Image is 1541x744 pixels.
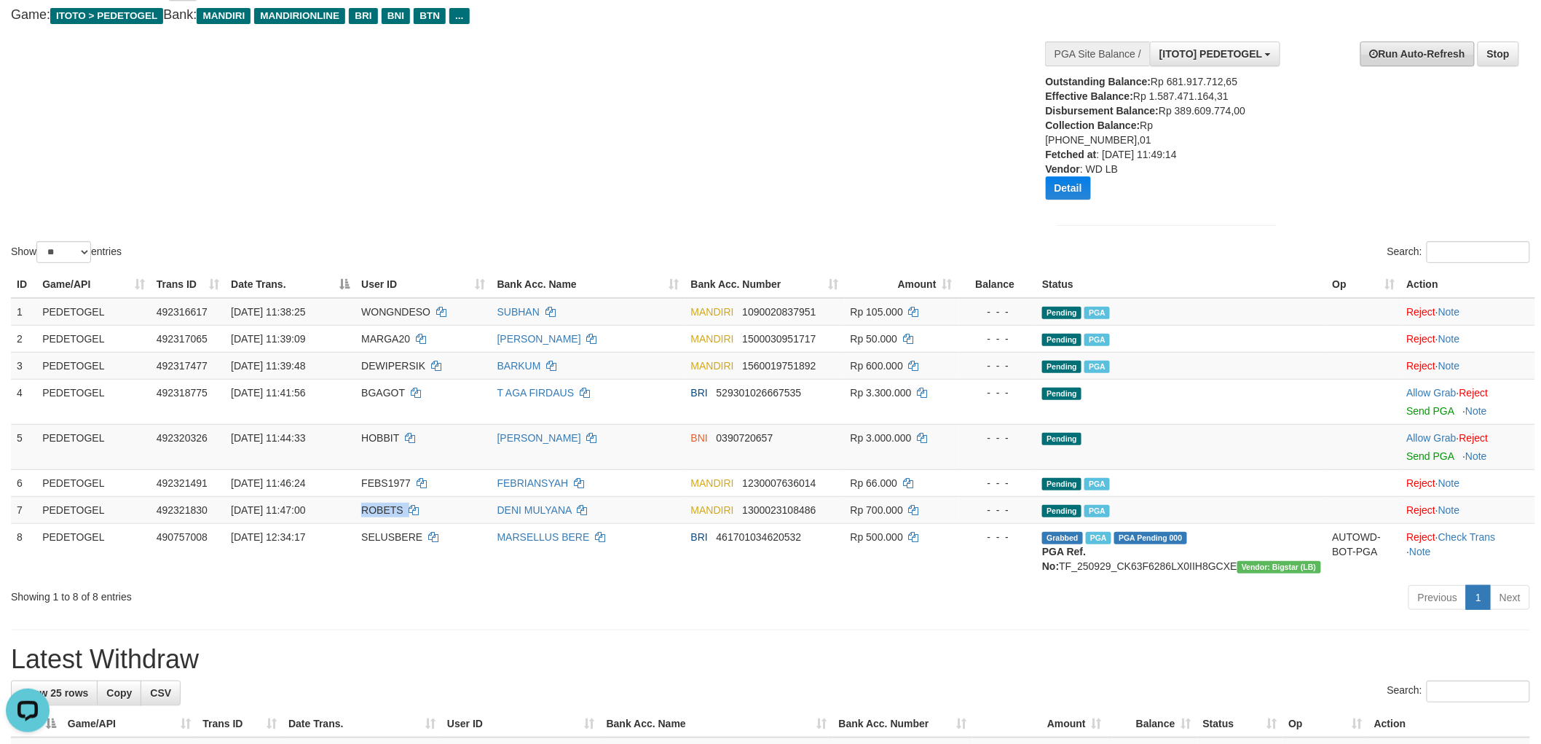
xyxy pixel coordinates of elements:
span: PGA [1084,505,1110,517]
span: PGA [1084,334,1110,346]
span: PGA [1084,478,1110,490]
td: PEDETOGEL [36,298,151,326]
span: 492318775 [157,387,208,399]
th: Bank Acc. Number: activate to sort column ascending [833,710,973,737]
span: 492320326 [157,432,208,444]
td: 5 [11,424,36,469]
th: Game/API: activate to sort column ascending [36,271,151,298]
td: · [1401,469,1535,496]
a: Copy [97,681,141,705]
div: PGA Site Balance / [1045,42,1150,66]
a: Next [1490,585,1530,610]
span: FEBS1977 [361,477,411,489]
th: Trans ID: activate to sort column ascending [197,710,283,737]
a: DENI MULYANA [497,504,572,516]
span: Pending [1042,307,1081,319]
span: BTN [414,8,446,24]
th: Bank Acc. Name: activate to sort column ascending [601,710,833,737]
b: PGA Ref. No: [1042,546,1086,572]
span: MANDIRI [197,8,251,24]
b: Effective Balance: [1046,90,1134,102]
th: User ID: activate to sort column ascending [441,710,601,737]
td: PEDETOGEL [36,496,151,523]
div: - - - [964,431,1030,445]
span: WONGNDESO [361,306,430,318]
span: CSV [150,687,171,699]
span: ITOTO > PEDETOGEL [50,8,163,24]
div: Rp 681.917.712,65 Rp 1.587.471.164,31 Rp 389.609.774,00 Rp [PHONE_NUMBER],01 : [DATE] 11:49:14 : ... [1046,74,1248,211]
span: 490757008 [157,531,208,543]
td: 2 [11,325,36,352]
span: BNI [691,432,708,444]
a: T AGA FIRDAUS [497,387,575,399]
td: · [1401,379,1535,424]
a: Stop [1478,42,1519,66]
span: MANDIRI [691,306,734,318]
td: TF_250929_CK63F6286LX0IIH8GCXE [1036,523,1326,579]
td: 7 [11,496,36,523]
span: ROBETS [361,504,403,516]
h4: Game: Bank: [11,8,1013,23]
th: Bank Acc. Name: activate to sort column ascending [492,271,685,298]
a: Note [1465,405,1487,417]
td: · [1401,424,1535,469]
td: PEDETOGEL [36,523,151,579]
span: BNI [382,8,410,24]
button: Detail [1046,176,1091,200]
span: Copy 1300023108486 to clipboard [742,504,816,516]
a: Reject [1407,531,1436,543]
span: 492316617 [157,306,208,318]
span: Copy 1230007636014 to clipboard [742,477,816,489]
span: [DATE] 11:41:56 [231,387,305,399]
label: Search: [1387,241,1530,263]
td: · [1401,352,1535,379]
span: Grabbed [1042,532,1083,544]
a: Send PGA [1407,450,1454,462]
span: BGAGOT [361,387,405,399]
th: User ID: activate to sort column ascending [355,271,491,298]
span: SELUSBERE [361,531,422,543]
span: Vendor URL: https://dashboard.q2checkout.com/secure [1237,561,1321,573]
input: Search: [1427,681,1530,702]
span: PGA [1084,361,1110,373]
div: - - - [964,385,1030,400]
a: Note [1438,306,1460,318]
a: 1 [1466,585,1491,610]
td: 1 [11,298,36,326]
th: Trans ID: activate to sort column ascending [151,271,225,298]
td: PEDETOGEL [36,325,151,352]
th: Status [1036,271,1326,298]
span: Copy 0390720657 to clipboard [717,432,773,444]
span: Pending [1042,334,1081,346]
span: · [1407,387,1459,399]
a: Allow Grab [1407,432,1457,444]
th: Amount: activate to sort column ascending [973,710,1108,737]
span: [DATE] 11:39:48 [231,360,305,372]
a: Note [1438,504,1460,516]
b: Collection Balance: [1046,120,1140,131]
span: MANDIRI [691,477,734,489]
a: MARSELLUS BERE [497,531,590,543]
h1: Latest Withdraw [11,645,1530,674]
a: Note [1438,477,1460,489]
a: [PERSON_NAME] [497,333,581,345]
a: [PERSON_NAME] [497,432,581,444]
div: - - - [964,332,1030,346]
th: Status: activate to sort column ascending [1197,710,1283,737]
span: [DATE] 11:46:24 [231,477,305,489]
button: Open LiveChat chat widget [6,6,50,50]
td: 4 [11,379,36,424]
span: BRI [691,387,708,399]
span: 492317065 [157,333,208,345]
td: · · [1401,523,1535,579]
a: Reject [1407,504,1436,516]
td: PEDETOGEL [36,469,151,496]
th: Action [1401,271,1535,298]
span: BRI [691,531,708,543]
div: - - - [964,503,1030,517]
a: Reject [1407,360,1436,372]
span: · [1407,432,1459,444]
a: Reject [1407,477,1436,489]
span: Rp 600.000 [851,360,903,372]
div: - - - [964,359,1030,373]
